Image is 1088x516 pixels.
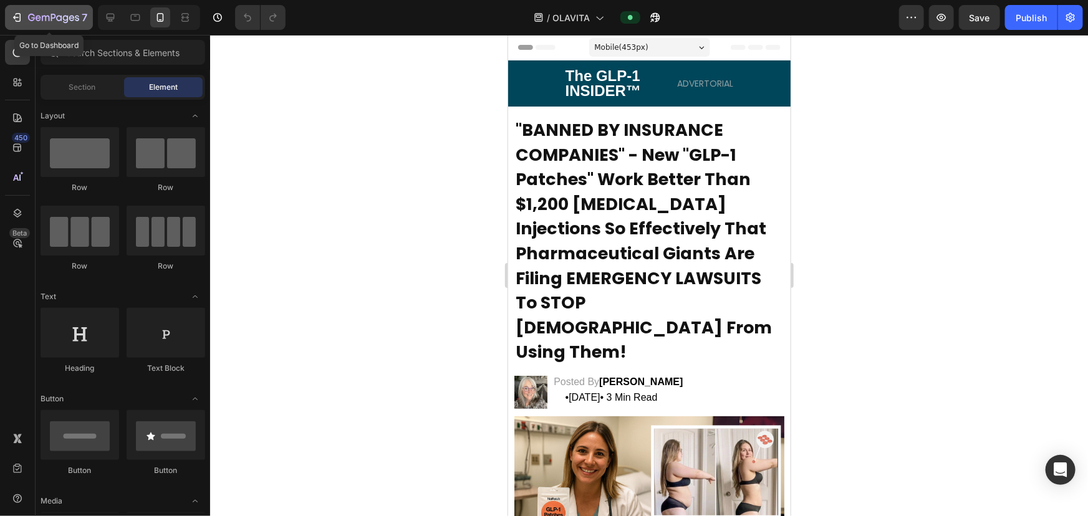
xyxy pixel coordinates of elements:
[508,35,791,516] iframe: Design area
[69,82,96,93] span: Section
[60,357,92,368] span: [DATE]
[1016,11,1047,24] div: Publish
[41,393,64,404] span: Button
[149,82,178,93] span: Element
[185,287,205,307] span: Toggle open
[41,465,119,476] div: Button
[12,133,30,143] div: 450
[41,495,62,507] span: Media
[127,260,205,272] div: Row
[1046,455,1076,485] div: Open Intercom Messenger
[547,11,551,24] span: /
[970,12,990,23] span: Save
[41,291,56,302] span: Text
[41,40,205,65] input: Search Sections & Elements
[9,228,30,238] div: Beta
[41,363,119,374] div: Heading
[553,11,590,24] span: OLAVITA
[185,491,205,511] span: Toggle open
[82,10,87,25] p: 7
[57,357,286,368] p: • • 3 Min Read
[185,389,205,409] span: Toggle open
[41,182,119,193] div: Row
[235,5,286,30] div: Undo/Redo
[127,182,205,193] div: Row
[185,106,205,126] span: Toggle open
[1005,5,1057,30] button: Publish
[41,260,119,272] div: Row
[127,363,205,374] div: Text Block
[41,110,65,122] span: Layout
[127,465,205,476] div: Button
[5,5,93,30] button: 7
[959,5,1000,30] button: Save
